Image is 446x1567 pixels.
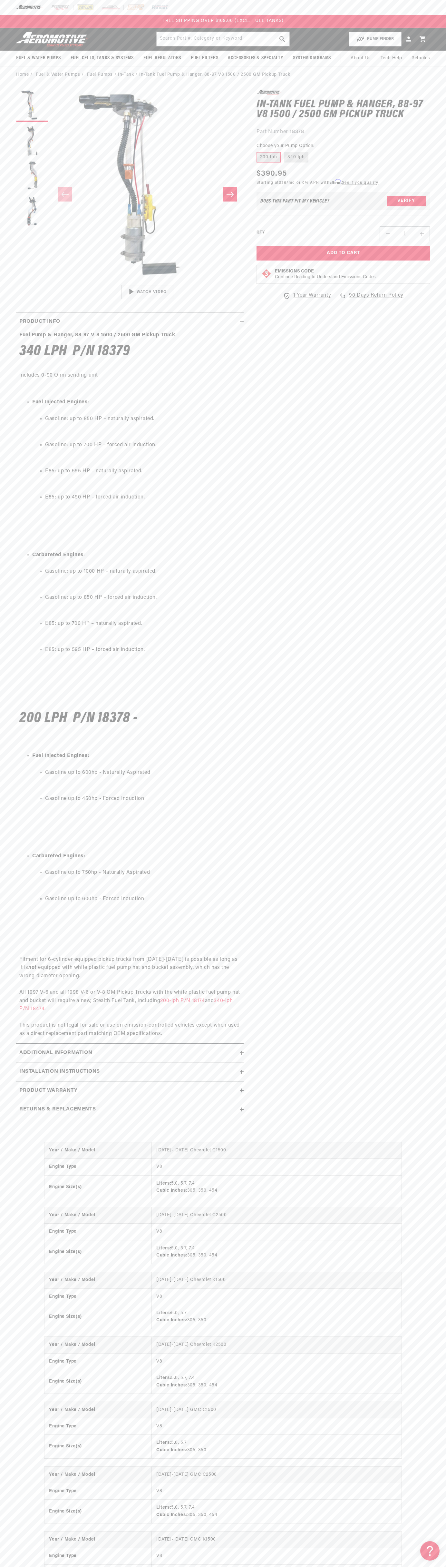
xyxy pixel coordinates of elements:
th: Year / Make / Model [44,1532,151,1548]
th: Engine Type [44,1418,151,1434]
li: Gasoline up to 750hp - Naturally Aspirated [45,869,240,877]
button: Load image 2 in gallery view [16,125,48,157]
td: V8 [152,1353,402,1370]
th: Year / Make / Model [44,1337,151,1353]
th: Engine Size(s) [44,1175,151,1199]
summary: System Diagrams [288,51,336,66]
td: [DATE]-[DATE] GMC K1500 [152,1532,402,1548]
li: Gasoline: up to 850 HP – forced air induction. [45,594,240,602]
a: See if you qualify - Learn more about Affirm Financing (opens in modal) [342,181,378,185]
strong: Liters: [156,1440,171,1445]
th: Engine Size(s) [44,1435,151,1458]
span: 90 Days Return Policy [349,291,403,306]
a: Home [16,71,29,78]
button: Load image 3 in gallery view [16,161,48,193]
th: Year / Make / Model [44,1207,151,1224]
li: : [32,551,240,681]
span: Fuel Cells, Tanks & Systems [71,55,134,62]
span: System Diagrams [293,55,331,62]
summary: Returns & replacements [16,1100,244,1119]
strong: not [28,965,37,970]
h2: Returns & replacements [19,1105,96,1114]
li: E85: up to 490 HP – forced air induction. [45,493,240,502]
strong: Cubic Inches: [156,1448,187,1453]
label: QTY [257,230,265,235]
strong: Liters: [156,1246,171,1251]
td: V8 [152,1159,402,1175]
strong: Liters: [156,1311,171,1316]
th: Engine Type [44,1224,151,1240]
li: E85: up to 700 HP – naturally aspirated. [45,620,240,628]
button: Verify [387,196,426,206]
li: Gasoline: up to 700 HP – forced air induction. [45,441,240,449]
p: Includes 0-90 Ohm sending unit [19,363,240,380]
button: Slide left [58,187,72,202]
a: 90 Days Return Policy [339,291,403,306]
th: Engine Size(s) [44,1370,151,1394]
strong: 18378 [290,129,304,134]
td: 5.0, 5.7, 7.4 305, 350, 454 [152,1370,402,1394]
th: Year / Make / Model [44,1272,151,1288]
button: Slide right [223,187,237,202]
th: Engine Type [44,1353,151,1370]
li: Gasoline: up to 1000 HP – naturally aspirated. [45,567,240,576]
summary: Fuel & Water Pumps [11,51,66,66]
button: Emissions CodeContinue Reading to Understand Emissions Codes [275,269,376,280]
button: Load image 4 in gallery view [16,196,48,228]
th: Engine Size(s) [44,1240,151,1264]
summary: Tech Help [376,51,407,66]
li: E85: up to 595 HP – naturally aspirated. [45,467,240,476]
td: [DATE]-[DATE] GMC C2500 [152,1467,402,1483]
label: 340 lph [284,152,308,163]
strong: Carbureted Engines [32,552,83,557]
td: V8 [152,1548,402,1564]
li: Gasoline: up to 850 HP – naturally aspirated. [45,415,240,423]
td: 5.0, 5.7 305, 350 [152,1435,402,1458]
td: 5.0, 5.7, 7.4 305, 350, 454 [152,1500,402,1523]
td: [DATE]-[DATE] Chevrolet C2500 [152,1207,402,1224]
h1: In-Tank Fuel Pump & Hanger, 88-97 V8 1500 / 2500 GM Pickup Truck [257,100,430,120]
td: [DATE]-[DATE] GMC C1500 [152,1402,402,1418]
summary: Additional information [16,1044,244,1062]
button: Add to Cart [257,246,430,261]
strong: Fuel Injected Engines: [32,753,89,758]
span: FREE SHIPPING OVER $109.00 (EXCL. FUEL TANKS) [162,18,284,23]
td: 5.0, 5.7 305, 350 [152,1305,402,1328]
button: search button [275,32,289,46]
strong: Cubic Inches: [156,1188,187,1193]
td: V8 [152,1224,402,1240]
div: Part Number: [257,128,430,136]
h2: Installation Instructions [19,1068,100,1076]
th: Engine Type [44,1483,151,1500]
label: 200 lph [257,152,281,163]
h2: Additional information [19,1049,92,1057]
li: : [32,398,240,528]
li: Gasoline up to 600hp - Naturally Aspirated [45,769,240,777]
p: Continue Reading to Understand Emissions Codes [275,274,376,280]
span: $36 [279,181,287,185]
summary: Fuel Regulators [139,51,186,66]
media-gallery: Gallery Viewer [16,90,244,299]
td: [DATE]-[DATE] Chevrolet K1500 [152,1272,402,1288]
td: 5.0, 5.7, 7.4 305, 350, 454 [152,1240,402,1264]
a: 200-lph P/N 18174 [160,998,205,1003]
a: About Us [346,51,376,66]
span: Affirm [330,179,341,184]
th: Engine Type [44,1288,151,1305]
th: Year / Make / Model [44,1402,151,1418]
a: Fuel Pumps [87,71,113,78]
td: 5.0, 5.7, 7.4 305, 350, 454 [152,1175,402,1199]
span: 1 Year Warranty [293,291,331,300]
th: Engine Type [44,1159,151,1175]
strong: Carbureted Engines: [32,853,85,859]
strong: Cubic Inches: [156,1513,187,1517]
strong: Cubic Inches: [156,1318,187,1323]
li: In-Tank Fuel Pump & Hanger, 88-97 V8 1500 / 2500 GM Pickup Truck [139,71,290,78]
td: [DATE]-[DATE] Chevrolet K2500 [152,1337,402,1353]
summary: Installation Instructions [16,1062,244,1081]
button: Load image 1 in gallery view [16,90,48,122]
h2: Product warranty [19,1087,78,1095]
li: Gasoline up to 600hp - Forced Induction [45,895,240,903]
th: Engine Size(s) [44,1305,151,1328]
td: V8 [152,1288,402,1305]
